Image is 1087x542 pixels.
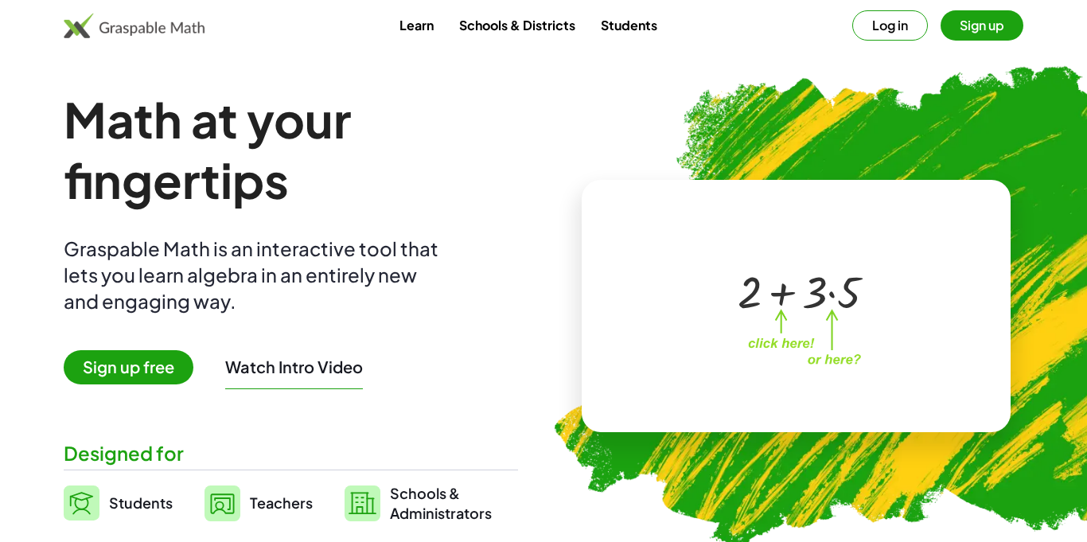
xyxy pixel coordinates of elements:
[250,493,313,512] span: Teachers
[64,350,193,384] span: Sign up free
[64,89,518,210] h1: Math at your fingertips
[64,483,173,523] a: Students
[109,493,173,512] span: Students
[588,10,670,40] a: Students
[64,485,99,521] img: svg%3e
[205,483,313,523] a: Teachers
[446,10,588,40] a: Schools & Districts
[345,483,492,523] a: Schools &Administrators
[387,10,446,40] a: Learn
[205,485,240,521] img: svg%3e
[345,485,380,521] img: svg%3e
[390,483,492,523] span: Schools & Administrators
[64,440,518,466] div: Designed for
[941,10,1023,41] button: Sign up
[64,236,446,314] div: Graspable Math is an interactive tool that lets you learn algebra in an entirely new and engaging...
[225,357,363,377] button: Watch Intro Video
[852,10,928,41] button: Log in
